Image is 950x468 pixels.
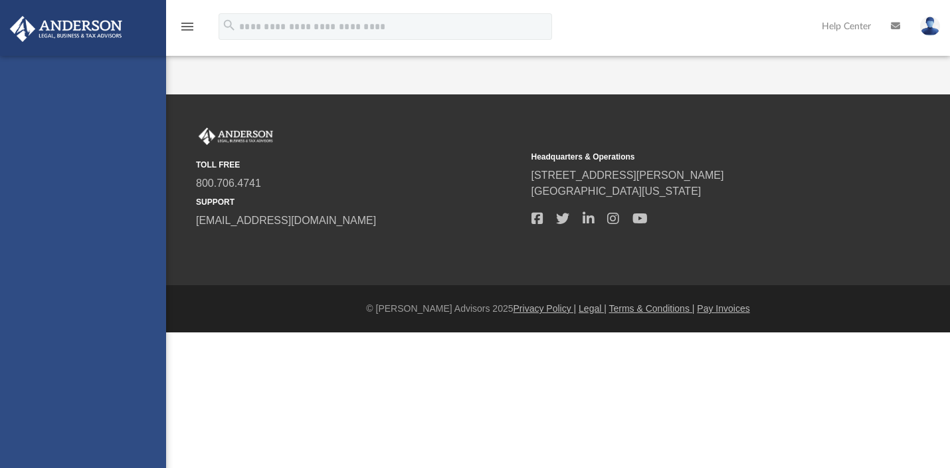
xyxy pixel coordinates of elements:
small: Headquarters & Operations [531,151,858,163]
img: Anderson Advisors Platinum Portal [6,16,126,42]
a: 800.706.4741 [196,177,261,189]
div: © [PERSON_NAME] Advisors 2025 [166,302,950,316]
a: [EMAIL_ADDRESS][DOMAIN_NAME] [196,215,376,226]
a: [GEOGRAPHIC_DATA][US_STATE] [531,185,702,197]
a: [STREET_ADDRESS][PERSON_NAME] [531,170,724,181]
i: menu [179,19,195,35]
a: menu [179,25,195,35]
a: Legal | [579,303,607,314]
a: Pay Invoices [697,303,749,314]
small: SUPPORT [196,196,522,208]
img: User Pic [920,17,940,36]
small: TOLL FREE [196,159,522,171]
img: Anderson Advisors Platinum Portal [196,128,276,145]
a: Terms & Conditions | [609,303,695,314]
i: search [222,18,237,33]
a: Privacy Policy | [514,303,577,314]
